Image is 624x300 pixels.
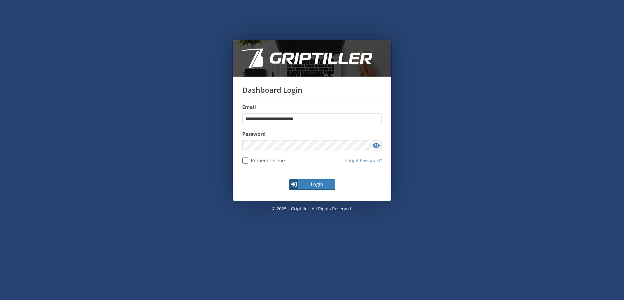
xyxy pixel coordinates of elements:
button: Login [289,179,335,190]
span: Remember me [248,157,285,164]
label: Email [242,103,382,111]
span: Login [299,181,335,188]
label: Password [242,130,382,138]
p: © 2025 – Griptiller. All rights reserved. [233,201,391,217]
a: Forgot Password? [345,157,382,164]
h1: Dashboard Login [242,86,382,99]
